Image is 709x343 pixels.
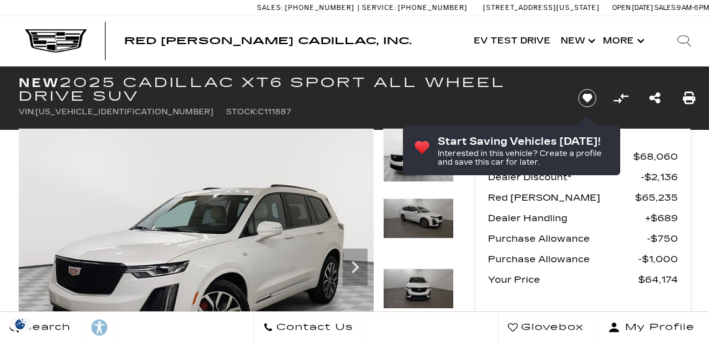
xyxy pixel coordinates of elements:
[469,16,556,66] a: EV Test Drive
[285,4,354,12] span: [PHONE_NUMBER]
[635,189,678,206] span: $65,235
[498,312,594,343] a: Glovebox
[641,168,678,186] span: $2,136
[488,148,678,165] a: MSRP $68,060
[488,189,678,206] a: Red [PERSON_NAME] $65,235
[638,271,678,288] span: $64,174
[638,250,678,268] span: $1,000
[488,148,633,165] span: MSRP
[383,268,454,309] img: New 2025 Crystal White Tricoat Cadillac Sport image 3
[6,318,35,331] img: Opt-Out Icon
[124,35,412,47] span: Red [PERSON_NAME] Cadillac, Inc.
[358,4,471,11] a: Service: [PHONE_NUMBER]
[25,29,87,53] img: Cadillac Dark Logo with Cadillac White Text
[488,230,647,247] span: Purchase Allowance
[683,89,695,107] a: Print this New 2025 Cadillac XT6 Sport All Wheel Drive SUV
[677,4,709,12] span: 9 AM-6 PM
[258,107,291,116] span: C111887
[398,4,467,12] span: [PHONE_NUMBER]
[6,318,35,331] section: Click to Open Cookie Consent Modal
[19,107,35,116] span: VIN:
[19,76,558,103] h1: 2025 Cadillac XT6 Sport All Wheel Drive SUV
[273,319,353,336] span: Contact Us
[257,4,358,11] a: Sales: [PHONE_NUMBER]
[488,271,638,288] span: Your Price
[594,312,709,343] button: Open user profile menu
[574,88,601,108] button: Save vehicle
[362,4,396,12] span: Service:
[556,16,598,66] a: New
[598,16,647,66] button: More
[488,209,678,227] a: Dealer Handling $689
[253,312,363,343] a: Contact Us
[19,75,60,90] strong: New
[226,107,258,116] span: Stock:
[518,319,584,336] span: Glovebox
[488,250,638,268] span: Purchase Allowance
[488,230,678,247] a: Purchase Allowance $750
[124,36,412,46] a: Red [PERSON_NAME] Cadillac, Inc.
[488,168,641,186] span: Dealer Discount*
[383,129,454,182] img: New 2025 Crystal White Tricoat Cadillac Sport image 1
[645,209,678,227] span: $689
[19,319,71,336] span: Search
[633,148,678,165] span: $68,060
[35,107,214,116] span: [US_VEHICLE_IDENTIFICATION_NUMBER]
[488,189,635,206] span: Red [PERSON_NAME]
[649,89,661,107] a: Share this New 2025 Cadillac XT6 Sport All Wheel Drive SUV
[383,198,454,239] img: New 2025 Crystal White Tricoat Cadillac Sport image 2
[488,271,678,288] a: Your Price $64,174
[488,168,678,186] a: Dealer Discount* $2,136
[488,209,645,227] span: Dealer Handling
[343,249,368,286] div: Next
[647,230,678,247] span: $750
[654,4,677,12] span: Sales:
[483,4,600,12] a: [STREET_ADDRESS][US_STATE]
[612,4,653,12] span: Open [DATE]
[488,250,678,268] a: Purchase Allowance $1,000
[257,4,283,12] span: Sales:
[612,89,630,107] button: Compare Vehicle
[620,319,695,336] span: My Profile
